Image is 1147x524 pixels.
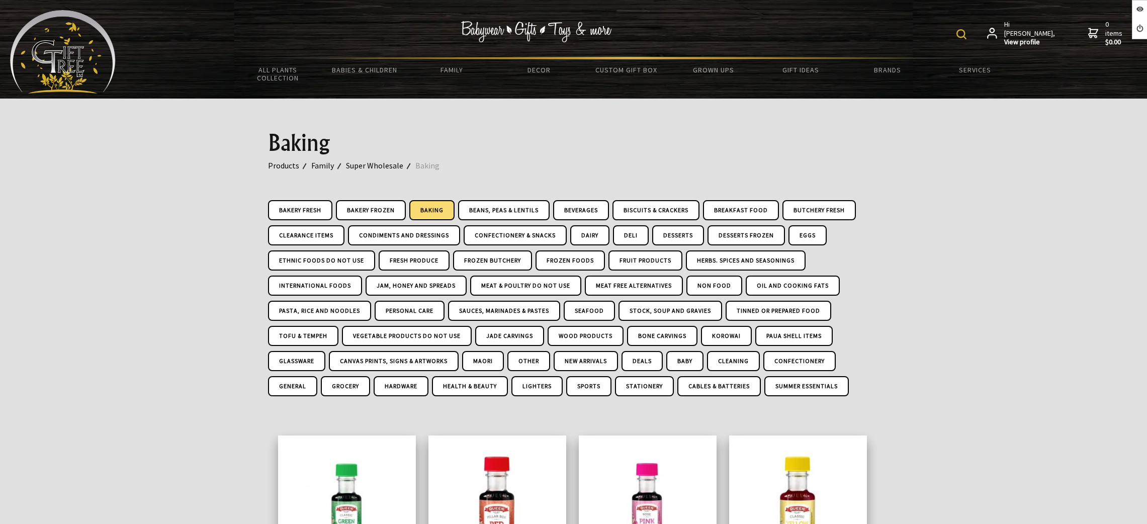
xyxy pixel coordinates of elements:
a: Breakfast Food [703,200,779,220]
a: All Plants Collection [234,59,321,89]
a: Bone Carvings [627,326,697,346]
img: Babywear - Gifts - Toys & more [461,21,611,42]
a: Meat & Poultry DO NOT USE [470,276,581,296]
a: Wood Products [548,326,624,346]
a: Biscuits & Crackers [612,200,699,220]
a: Confectionery & Snacks [464,225,567,245]
a: Family [408,59,495,80]
a: Summer Essentials [764,376,849,396]
a: Glassware [268,351,325,371]
a: Fresh Produce [379,250,450,271]
a: Confectionery [763,351,836,371]
a: Frozen Butchery [453,250,532,271]
a: General [268,376,317,396]
span: Hi [PERSON_NAME], [1004,20,1056,47]
a: Grocery [321,376,370,396]
a: Seafood [564,301,615,321]
a: Stationery [615,376,674,396]
a: Beverages [553,200,609,220]
strong: $0.00 [1105,38,1124,47]
a: Korowai [701,326,752,346]
a: Frozen Foods [536,250,605,271]
a: Decor [495,59,582,80]
a: International Foods [268,276,362,296]
a: New Arrivals [554,351,618,371]
a: Baby [666,351,703,371]
a: Canvas Prints, Signs & Artworks [329,351,459,371]
a: Baking [409,200,455,220]
a: Tinned or Prepared Food [726,301,831,321]
a: Eggs [788,225,827,245]
a: Vegetable Products DO NOT USE [342,326,472,346]
a: Gift Ideas [757,59,844,80]
a: Paua Shell Items [755,326,833,346]
a: Babies & Children [321,59,408,80]
a: Desserts Frozen [708,225,785,245]
a: Deals [622,351,663,371]
a: Other [507,351,550,371]
strong: View profile [1004,38,1056,47]
a: Non Food [686,276,742,296]
a: Desserts [652,225,704,245]
a: Jade Carvings [475,326,544,346]
a: Stock, Soup and Gravies [619,301,722,321]
a: Pasta, Rice and Noodles [268,301,371,321]
a: Cleaning [707,351,760,371]
a: Personal Care [375,301,445,321]
a: Brands [844,59,931,80]
a: 0 items$0.00 [1088,20,1124,47]
span: 0 items [1105,20,1124,47]
h1: Baking [268,131,879,155]
a: Hi [PERSON_NAME],View profile [987,20,1056,47]
a: Health & Beauty [432,376,508,396]
a: Baking [415,159,452,172]
a: Super Wholesale [346,159,415,172]
a: Ethnic Foods DO NOT USE [268,250,375,271]
a: Butchery Fresh [782,200,856,220]
a: Herbs. Spices and Seasonings [686,250,806,271]
a: Family [311,159,346,172]
img: product search [956,29,966,39]
a: Oil and Cooking Fats [746,276,840,296]
a: Tofu & Tempeh [268,326,338,346]
a: Custom Gift Box [583,59,670,80]
a: Hardware [374,376,428,396]
a: Beans, Peas & Lentils [458,200,550,220]
a: Maori [462,351,504,371]
a: Services [931,59,1018,80]
a: Meat Free Alternatives [585,276,683,296]
a: Cables & Batteries [677,376,761,396]
a: Lighters [511,376,563,396]
a: Clearance Items [268,225,344,245]
a: Grown Ups [670,59,757,80]
a: Sauces, Marinades & Pastes [448,301,560,321]
a: Deli [613,225,649,245]
a: Bakery Fresh [268,200,332,220]
a: Jam, Honey and Spreads [366,276,467,296]
img: Babyware - Gifts - Toys and more... [10,10,116,94]
a: Sports [566,376,611,396]
a: Products [268,159,311,172]
a: Bakery Frozen [336,200,406,220]
a: Dairy [570,225,609,245]
a: Fruit Products [608,250,682,271]
a: Condiments and Dressings [348,225,460,245]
